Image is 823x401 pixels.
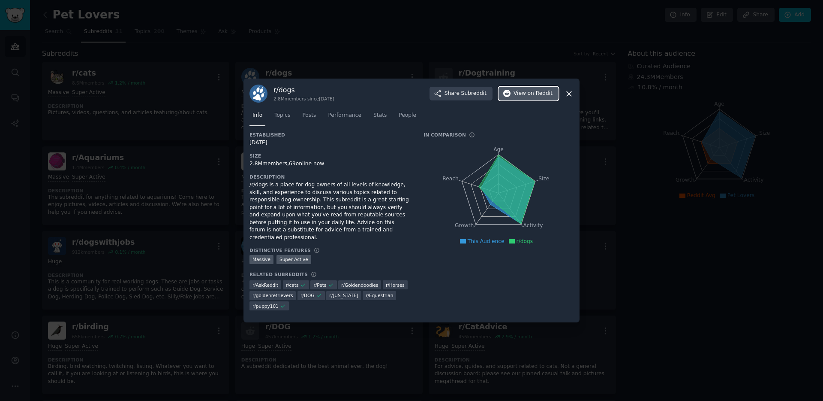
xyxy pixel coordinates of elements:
span: r/ Pets [313,282,326,288]
span: r/ Goldendoodles [341,282,378,288]
a: Stats [370,109,390,126]
div: Super Active [276,255,311,264]
h3: r/ dogs [273,85,334,94]
div: 2.8M members, 69 online now [249,160,411,168]
img: dogs [249,85,267,103]
span: View [514,90,553,97]
div: /r/dogs is a place for dog owners of all levels of knowledge, skill, and experience to discuss va... [249,181,411,241]
span: Stats [373,112,387,119]
tspan: Size [538,176,549,182]
h3: Related Subreddits [249,271,308,277]
span: r/ puppy101 [252,303,279,309]
tspan: Reach [442,176,459,182]
span: People [399,112,416,119]
a: Info [249,109,265,126]
div: 2.8M members since [DATE] [273,96,334,102]
button: Viewon Reddit [499,87,559,100]
a: Performance [325,109,364,126]
h3: In Comparison [424,132,466,138]
span: r/ AskReddit [252,282,278,288]
span: r/ Equestrian [366,292,393,298]
h3: Established [249,132,411,138]
span: Share [445,90,487,97]
a: Posts [299,109,319,126]
a: Topics [271,109,293,126]
span: r/ goldenretrievers [252,292,293,298]
span: Subreddit [461,90,487,97]
h3: Size [249,153,411,159]
span: r/ [US_STATE] [329,292,358,298]
span: r/ DOG [300,292,314,298]
span: r/ Horses [386,282,405,288]
a: People [396,109,419,126]
div: Massive [249,255,273,264]
tspan: Age [493,146,504,152]
span: on Reddit [528,90,553,97]
button: ShareSubreddit [430,87,493,100]
span: This Audience [468,238,505,244]
h3: Description [249,174,411,180]
span: Posts [302,112,316,119]
tspan: Growth [455,222,474,228]
span: r/ cats [286,282,299,288]
span: Info [252,112,262,119]
span: r/dogs [517,238,533,244]
tspan: Activity [523,222,543,228]
span: Topics [274,112,290,119]
div: [DATE] [249,139,411,147]
h3: Distinctive Features [249,247,311,253]
span: Performance [328,112,361,119]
